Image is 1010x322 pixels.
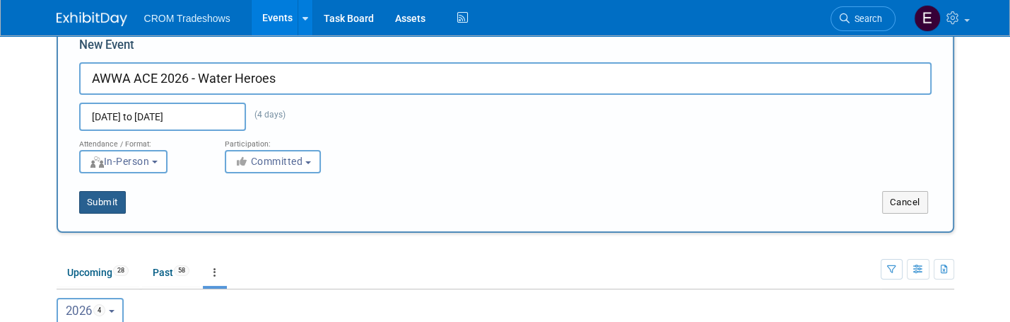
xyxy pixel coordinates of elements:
[57,259,139,286] a: Upcoming28
[113,265,129,276] span: 28
[57,12,127,26] img: ExhibitDay
[79,191,126,214] button: Submit
[79,37,134,59] label: New Event
[235,156,303,167] span: Committed
[225,150,321,173] button: Committed
[914,5,941,32] img: Emily Williams
[79,150,168,173] button: In-Person
[79,131,204,149] div: Attendance / Format:
[174,265,189,276] span: 58
[79,62,932,95] input: Name of Trade Show / Conference
[882,191,928,214] button: Cancel
[850,13,882,24] span: Search
[142,259,200,286] a: Past58
[89,156,150,167] span: In-Person
[93,304,106,316] span: 4
[144,13,230,24] span: CROM Tradeshows
[225,131,349,149] div: Participation:
[830,6,896,31] a: Search
[79,103,246,131] input: Start Date - End Date
[246,110,286,120] span: (4 days)
[66,304,106,318] span: 2026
